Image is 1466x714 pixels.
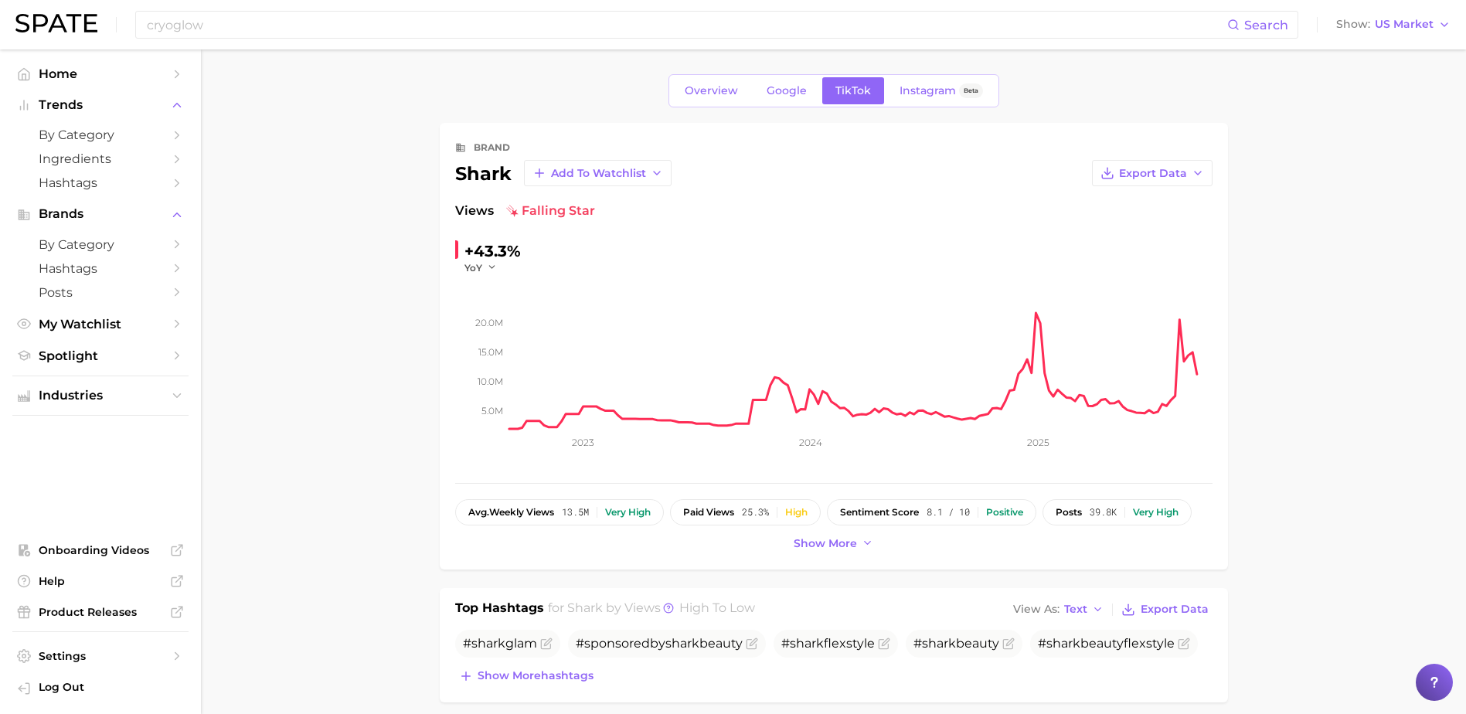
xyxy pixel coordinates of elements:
span: shark [790,636,824,651]
a: Ingredients [12,147,189,171]
span: falling star [506,202,595,220]
span: 39.8k [1090,507,1117,518]
tspan: 2023 [572,437,594,448]
div: shark [455,160,672,186]
span: posts [1056,507,1082,518]
span: Add to Watchlist [551,167,646,180]
button: Show morehashtags [455,665,597,687]
span: # glam [463,636,537,651]
a: Spotlight [12,344,189,368]
span: shark [567,600,603,615]
span: #sponsoredby beauty [576,636,743,651]
span: Beta [964,84,978,97]
a: by Category [12,123,189,147]
button: Trends [12,93,189,117]
span: Home [39,66,162,81]
span: TikTok [835,84,871,97]
span: paid views [683,507,734,518]
tspan: 2025 [1026,437,1049,448]
button: Flag as miscategorized or irrelevant [540,637,553,650]
tspan: 5.0m [481,405,503,416]
span: Show more [794,537,857,550]
div: +43.3% [464,239,521,263]
a: Hashtags [12,257,189,280]
tspan: 10.0m [478,376,503,387]
button: Flag as miscategorized or irrelevant [1178,637,1190,650]
button: Flag as miscategorized or irrelevant [746,637,758,650]
span: Export Data [1119,167,1187,180]
span: Views [455,202,494,220]
span: 25.3% [742,507,769,518]
a: Settings [12,644,189,668]
span: # beauty [913,636,999,651]
span: Product Releases [39,605,162,619]
span: Instagram [900,84,956,97]
a: Hashtags [12,171,189,195]
a: Overview [672,77,751,104]
span: weekly views [468,507,554,518]
button: Brands [12,202,189,226]
a: Help [12,569,189,593]
span: Text [1064,605,1087,614]
button: Industries [12,384,189,407]
span: Trends [39,98,162,112]
span: # beautyflexstyle [1038,636,1175,651]
span: Settings [39,649,162,663]
div: Very high [605,507,651,518]
input: Search here for a brand, industry, or ingredient [145,12,1227,38]
span: shark [1046,636,1080,651]
span: Export Data [1141,603,1209,616]
div: Positive [986,507,1023,518]
span: shark [665,636,699,651]
button: Show more [790,533,878,554]
span: Ingredients [39,151,162,166]
button: ShowUS Market [1332,15,1454,35]
span: Brands [39,207,162,221]
span: Log Out [39,680,176,694]
button: Export Data [1117,599,1212,620]
button: YoY [464,261,498,274]
span: by Category [39,127,162,142]
span: 8.1 / 10 [927,507,970,518]
div: brand [474,138,510,157]
span: high to low [679,600,755,615]
button: Export Data [1092,160,1213,186]
span: Google [767,84,807,97]
span: US Market [1375,20,1434,29]
h1: Top Hashtags [455,599,544,620]
span: shark [471,636,505,651]
span: Overview [685,84,738,97]
abbr: average [468,506,489,518]
button: Flag as miscategorized or irrelevant [878,637,890,650]
span: by Category [39,237,162,252]
span: Show [1336,20,1370,29]
a: Onboarding Videos [12,539,189,562]
a: Log out. Currently logged in with e-mail ann.frey@loreal.com. [12,675,189,702]
span: Industries [39,389,162,403]
button: sentiment score8.1 / 10Positive [827,499,1036,525]
span: Posts [39,285,162,300]
a: Home [12,62,189,86]
span: Hashtags [39,261,162,276]
div: High [785,507,808,518]
img: falling star [506,205,519,217]
span: My Watchlist [39,317,162,331]
span: Hashtags [39,175,162,190]
a: Posts [12,280,189,304]
a: Product Releases [12,600,189,624]
button: Add to Watchlist [524,160,672,186]
tspan: 15.0m [478,346,503,358]
a: TikTok [822,77,884,104]
span: Search [1244,18,1288,32]
span: Spotlight [39,348,162,363]
tspan: 20.0m [475,317,503,328]
button: View AsText [1009,600,1108,620]
button: Flag as miscategorized or irrelevant [1002,637,1015,650]
span: 13.5m [562,507,589,518]
div: Very high [1133,507,1179,518]
button: avg.weekly views13.5mVery high [455,499,664,525]
img: SPATE [15,14,97,32]
tspan: 2024 [798,437,821,448]
span: shark [922,636,956,651]
h2: for by Views [548,599,755,620]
